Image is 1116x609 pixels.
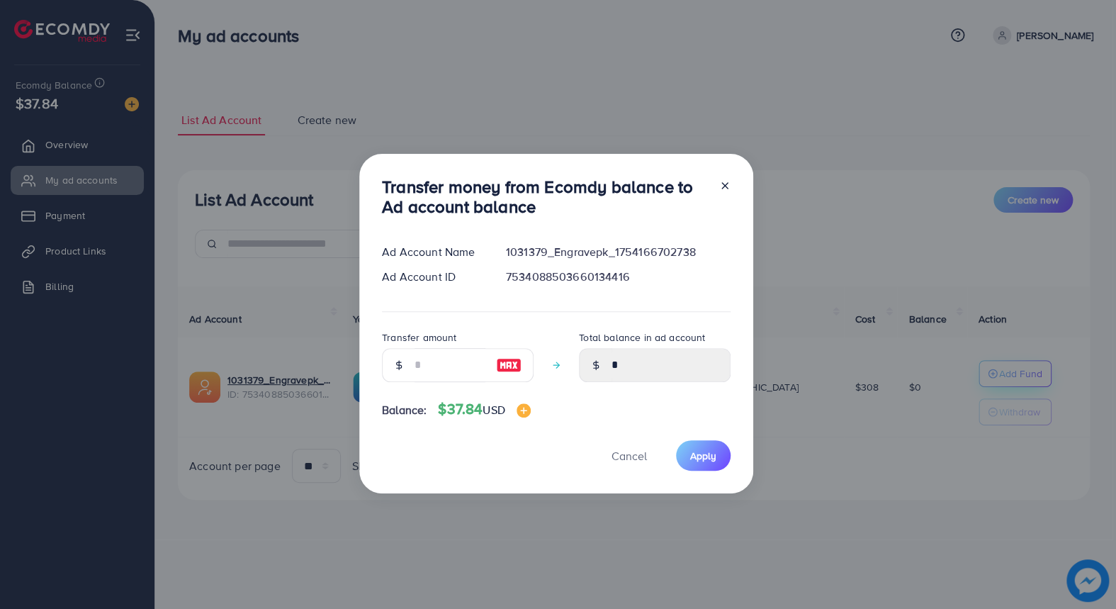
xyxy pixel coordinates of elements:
[579,330,705,345] label: Total balance in ad account
[611,448,647,464] span: Cancel
[495,269,742,285] div: 7534088503660134416
[495,244,742,260] div: 1031379_Engravepk_1754166702738
[483,402,505,418] span: USD
[382,330,456,345] label: Transfer amount
[371,244,495,260] div: Ad Account Name
[676,440,731,471] button: Apply
[496,357,522,374] img: image
[438,401,530,418] h4: $37.84
[690,449,716,463] span: Apply
[594,440,665,471] button: Cancel
[517,403,531,418] img: image
[382,177,708,218] h3: Transfer money from Ecomdy balance to Ad account balance
[382,402,427,418] span: Balance:
[371,269,495,285] div: Ad Account ID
